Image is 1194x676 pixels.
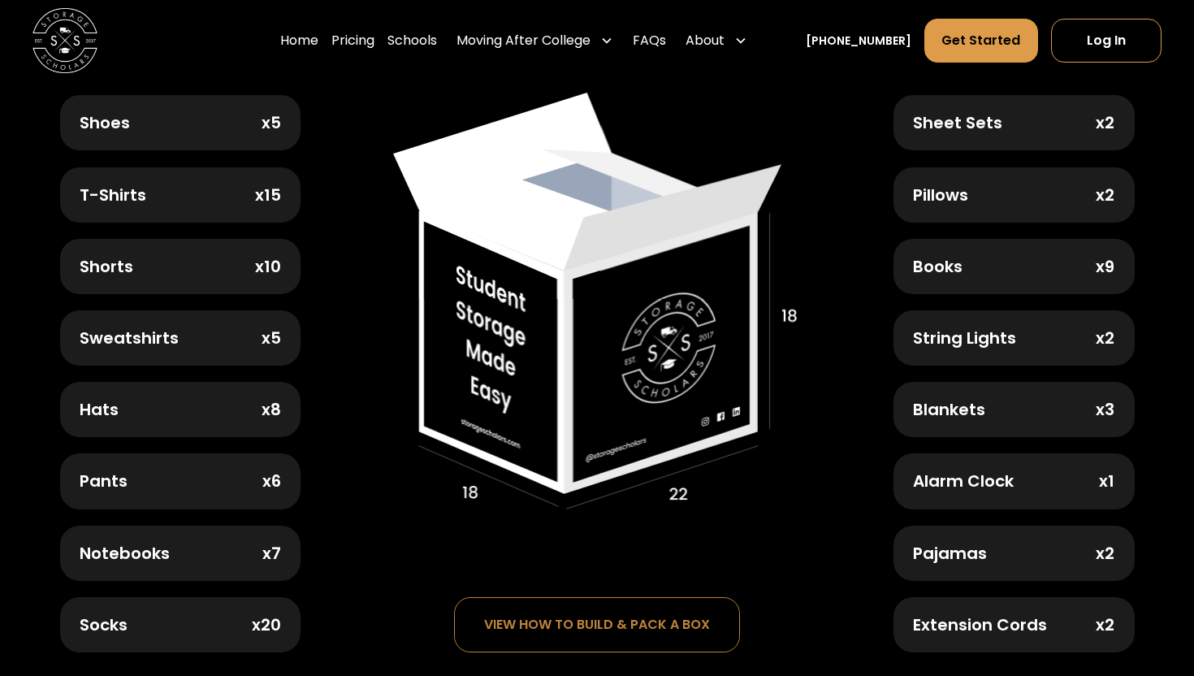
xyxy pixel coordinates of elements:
[913,258,963,275] div: Books
[686,31,725,50] div: About
[80,115,130,131] div: Shoes
[262,330,281,346] div: x5
[80,545,170,561] div: Notebooks
[1096,330,1114,346] div: x2
[913,330,1016,346] div: String Lights
[80,473,128,489] div: Pants
[1096,401,1114,418] div: x3
[1096,115,1114,131] div: x2
[1096,617,1114,633] div: x2
[80,401,119,418] div: Hats
[280,18,318,63] a: Home
[456,31,591,50] div: Moving After College
[913,401,985,418] div: Blankets
[679,18,754,63] div: About
[806,32,911,50] a: [PHONE_NUMBER]
[32,8,97,73] img: Storage Scholars main logo
[913,617,1047,633] div: Extension Cords
[80,330,179,346] div: Sweatshirts
[255,258,281,275] div: x10
[450,18,620,63] div: Moving After College
[913,187,968,203] div: Pillows
[484,617,710,632] div: view how to build & pack a box
[1099,473,1114,489] div: x1
[262,545,281,561] div: x7
[913,545,987,561] div: Pajamas
[1096,187,1114,203] div: x2
[913,115,1002,131] div: Sheet Sets
[32,8,97,73] a: home
[1051,19,1162,63] a: Log In
[262,473,281,489] div: x6
[633,18,666,63] a: FAQs
[262,115,281,131] div: x5
[252,617,281,633] div: x20
[1096,258,1114,275] div: x9
[262,401,281,418] div: x8
[80,258,133,275] div: Shorts
[331,18,374,63] a: Pricing
[913,473,1014,489] div: Alarm Clock
[80,187,146,203] div: T-Shirts
[255,187,281,203] div: x15
[924,19,1037,63] a: Get Started
[1096,545,1114,561] div: x2
[454,597,740,652] a: view how to build & pack a box
[387,18,437,63] a: Schools
[80,617,128,633] div: Socks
